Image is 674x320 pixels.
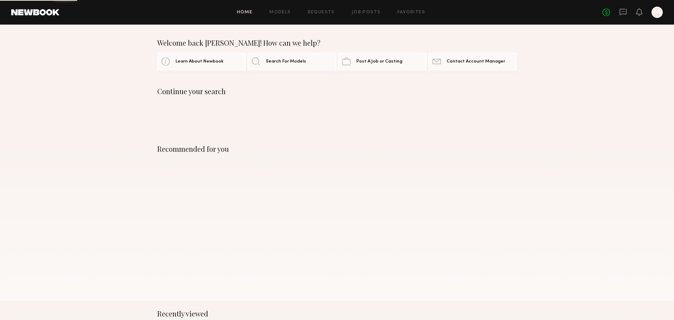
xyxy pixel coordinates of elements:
span: Post A Job or Casting [356,59,402,64]
a: Models [269,10,291,15]
div: Recently viewed [157,309,517,318]
span: Learn About Newbook [176,59,224,64]
a: Home [237,10,253,15]
span: Contact Account Manager [447,59,505,64]
a: Post A Job or Casting [338,53,427,70]
a: Search For Models [247,53,336,70]
div: Welcome back [PERSON_NAME]! How can we help? [157,39,517,47]
a: Contact Account Manager [428,53,517,70]
a: Learn About Newbook [157,53,246,70]
div: Continue your search [157,87,517,96]
span: Search For Models [266,59,306,64]
a: Favorites [397,10,425,15]
div: Recommended for you [157,145,517,153]
a: Job Posts [352,10,381,15]
a: Requests [308,10,335,15]
a: M [652,7,663,18]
